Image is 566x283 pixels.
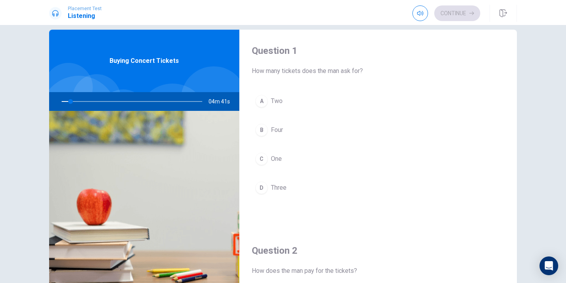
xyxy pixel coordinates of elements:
span: Buying Concert Tickets [110,56,179,66]
div: A [255,95,268,107]
div: C [255,153,268,165]
span: One [271,154,282,164]
h4: Question 2 [252,244,504,257]
span: How many tickets does the man ask for? [252,66,504,76]
span: Placement Test [68,6,102,11]
span: Two [271,96,283,106]
h1: Listening [68,11,102,21]
span: Four [271,125,283,135]
button: DThree [252,178,504,198]
h4: Question 1 [252,44,504,57]
div: D [255,182,268,194]
button: ATwo [252,91,504,111]
span: 04m 41s [209,92,236,111]
button: BFour [252,120,504,140]
span: Three [271,183,287,192]
button: COne [252,149,504,169]
div: B [255,124,268,136]
div: Open Intercom Messenger [539,256,558,275]
span: How does the man pay for the tickets? [252,266,504,276]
